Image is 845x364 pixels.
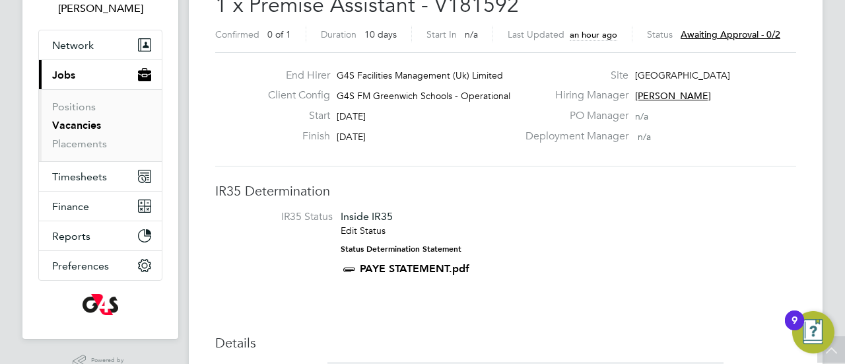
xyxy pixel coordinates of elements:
span: n/a [465,28,478,40]
label: Site [518,69,628,83]
span: G4S Facilities Management (Uk) Limited [337,69,503,81]
h3: IR35 Determination [215,182,796,200]
button: Preferences [39,251,162,280]
span: 10 days [364,28,397,40]
label: Finish [257,129,330,143]
span: Network [52,39,94,52]
label: Duration [321,28,356,40]
span: Monique Maussant [38,1,162,17]
span: n/a [635,110,648,122]
a: Edit Status [341,225,386,237]
label: End Hirer [257,69,330,83]
img: g4s-logo-retina.png [83,294,118,315]
span: Awaiting approval - 0/2 [681,28,780,40]
button: Reports [39,221,162,250]
label: Last Updated [508,28,564,40]
label: Client Config [257,89,330,102]
label: PO Manager [518,109,628,123]
span: Finance [52,200,89,213]
span: 0 of 1 [267,28,291,40]
a: Go to home page [38,294,162,315]
label: Hiring Manager [518,89,628,102]
span: Preferences [52,260,109,272]
div: 9 [792,320,797,338]
span: Inside IR35 [341,210,393,223]
label: Start In [426,28,457,40]
div: Jobs [39,89,162,161]
label: Deployment Manager [518,129,628,143]
button: Timesheets [39,162,162,191]
label: Status [647,28,673,40]
a: Positions [52,100,96,113]
span: an hour ago [570,29,617,40]
button: Finance [39,192,162,221]
label: Start [257,109,330,123]
span: Reports [52,230,90,242]
span: Jobs [52,69,75,81]
label: Confirmed [215,28,259,40]
button: Jobs [39,60,162,89]
strong: Status Determination Statement [341,244,461,254]
span: n/a [638,131,651,143]
button: Open Resource Center, 9 new notifications [792,311,834,353]
a: Placements [52,137,107,150]
span: [PERSON_NAME] [635,90,711,102]
span: Timesheets [52,170,107,183]
h3: Details [215,334,796,351]
a: PAYE STATEMENT.pdf [360,262,469,275]
button: Network [39,30,162,59]
a: Vacancies [52,119,101,131]
span: [GEOGRAPHIC_DATA] [635,69,730,81]
label: IR35 Status [228,210,333,224]
span: [DATE] [337,110,366,122]
span: [DATE] [337,131,366,143]
span: G4S FM Greenwich Schools - Operational [337,90,510,102]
